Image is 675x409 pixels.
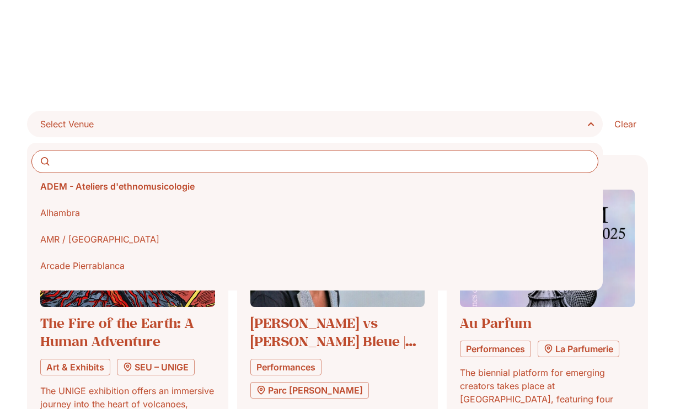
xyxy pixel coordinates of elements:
[40,359,110,375] a: Art & Exhibits
[31,200,598,226] li: Alhambra
[31,252,598,279] li: Arcade Pierrablanca
[31,279,598,305] li: Arena
[40,314,194,350] a: The Fire of the Earth: A Human Adventure
[31,173,598,200] li: ADEM - Ateliers d'ethnomusicologie
[460,314,532,332] a: Au Parfum
[40,116,597,132] span: Select Venue
[603,111,648,137] a: Clear
[40,119,94,130] span: Select Venue
[31,150,598,173] input: Search
[538,341,619,357] a: La Parfumerie
[40,116,94,132] span: Select Venue
[250,359,322,375] a: Performances
[31,226,598,252] li: AMR / [GEOGRAPHIC_DATA]
[614,117,636,131] span: Clear
[250,382,369,399] a: Parc [PERSON_NAME]
[250,314,416,368] a: [PERSON_NAME] vs [PERSON_NAME] Bleue | Company Mine de rien
[117,359,195,375] a: SEU – UNIGE
[460,341,531,357] a: Performances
